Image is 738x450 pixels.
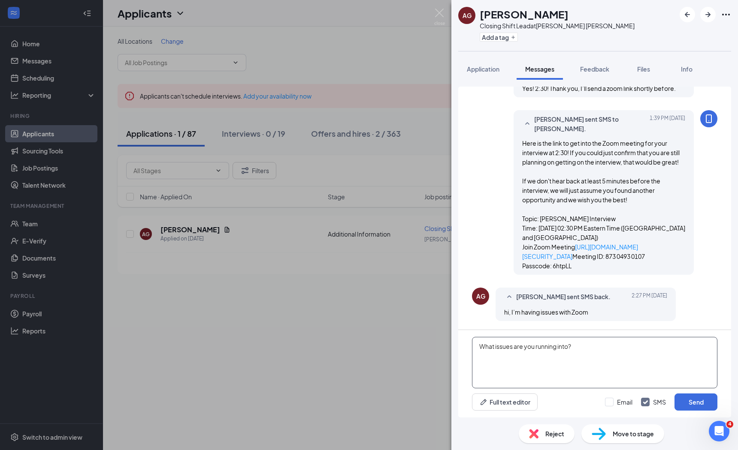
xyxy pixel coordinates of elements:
[472,393,538,411] button: Full text editorPen
[511,35,516,40] svg: Plus
[680,7,695,22] button: ArrowLeftNew
[721,9,731,20] svg: Ellipses
[613,429,654,438] span: Move to stage
[682,9,693,20] svg: ArrowLeftNew
[650,114,685,133] span: [DATE] 1:39 PM
[674,393,717,411] button: Send
[522,119,532,129] svg: SmallChevronUp
[480,7,569,21] h1: [PERSON_NAME]
[480,33,518,42] button: PlusAdd a tag
[700,7,716,22] button: ArrowRight
[726,421,733,428] span: 4
[504,308,588,316] span: hi, I’m having issues with Zoom
[476,292,485,300] div: AG
[632,292,667,302] span: [DATE] 2:27 PM
[467,65,499,73] span: Application
[522,243,638,260] a: [URL][DOMAIN_NAME][SECURITY_DATA]
[479,398,488,406] svg: Pen
[516,292,611,302] span: [PERSON_NAME] sent SMS back.
[580,65,609,73] span: Feedback
[703,9,713,20] svg: ArrowRight
[681,65,693,73] span: Info
[525,65,554,73] span: Messages
[463,11,472,20] div: AG
[480,21,635,30] div: Closing Shift Lead at [PERSON_NAME] [PERSON_NAME]
[504,292,514,302] svg: SmallChevronUp
[545,429,564,438] span: Reject
[522,139,685,270] span: Here is the link to get into the Zoom meeting for your interview at 2:30! If you could just confi...
[522,84,676,92] span: Yes! 2:30! Thank you, I’ll send a zoom link shortly before.
[709,421,729,441] iframe: Intercom live chat
[704,114,714,124] svg: MobileSms
[472,337,717,388] textarea: What issues are you running into?
[637,65,650,73] span: Files
[534,114,647,133] span: [PERSON_NAME] sent SMS to [PERSON_NAME].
